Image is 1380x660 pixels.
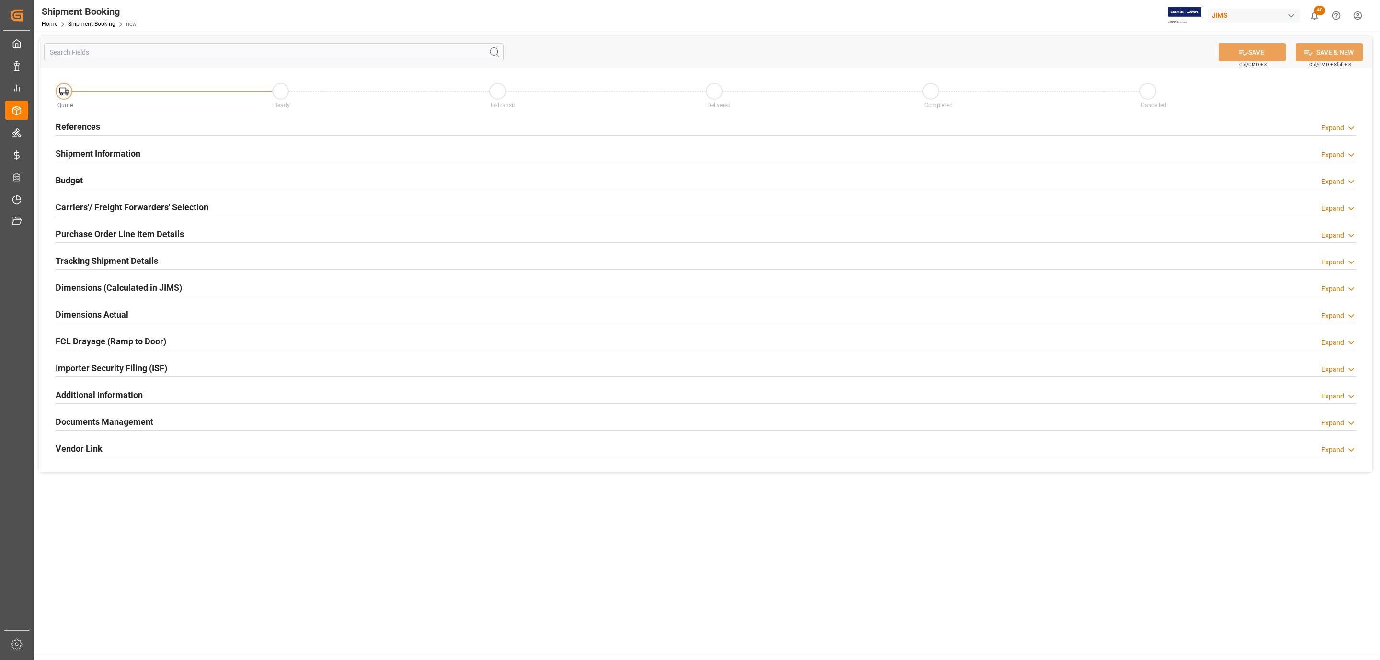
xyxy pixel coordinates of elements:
[56,308,128,321] h2: Dimensions Actual
[1322,230,1344,240] div: Expand
[1322,418,1344,428] div: Expand
[56,254,158,267] h2: Tracking Shipment Details
[44,43,504,61] input: Search Fields
[56,335,166,348] h2: FCL Drayage (Ramp to Door)
[56,201,208,214] h2: Carriers'/ Freight Forwarders' Selection
[1322,177,1344,187] div: Expand
[1168,7,1201,24] img: Exertis%20JAM%20-%20Email%20Logo.jpg_1722504956.jpg
[56,415,153,428] h2: Documents Management
[1325,5,1347,26] button: Help Center
[42,21,57,27] a: Home
[42,4,137,19] div: Shipment Booking
[56,120,100,133] h2: References
[56,174,83,187] h2: Budget
[1314,6,1325,15] span: 40
[274,102,290,109] span: Ready
[1322,204,1344,214] div: Expand
[491,102,515,109] span: In-Transit
[1296,43,1363,61] button: SAVE & NEW
[1322,311,1344,321] div: Expand
[1322,123,1344,133] div: Expand
[1322,150,1344,160] div: Expand
[68,21,115,27] a: Shipment Booking
[1141,102,1166,109] span: Cancelled
[1322,445,1344,455] div: Expand
[1322,284,1344,294] div: Expand
[1239,61,1267,68] span: Ctrl/CMD + S
[1322,257,1344,267] div: Expand
[707,102,731,109] span: Delivered
[924,102,953,109] span: Completed
[56,388,143,401] h2: Additional Information
[1208,9,1300,23] div: JIMS
[56,147,140,160] h2: Shipment Information
[57,102,73,109] span: Quote
[56,281,182,294] h2: Dimensions (Calculated in JIMS)
[1322,364,1344,375] div: Expand
[1208,6,1304,24] button: JIMS
[56,228,184,240] h2: Purchase Order Line Item Details
[1322,391,1344,401] div: Expand
[1322,338,1344,348] div: Expand
[1219,43,1286,61] button: SAVE
[1304,5,1325,26] button: show 40 new notifications
[56,442,103,455] h2: Vendor Link
[1309,61,1351,68] span: Ctrl/CMD + Shift + S
[56,362,167,375] h2: Importer Security Filing (ISF)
